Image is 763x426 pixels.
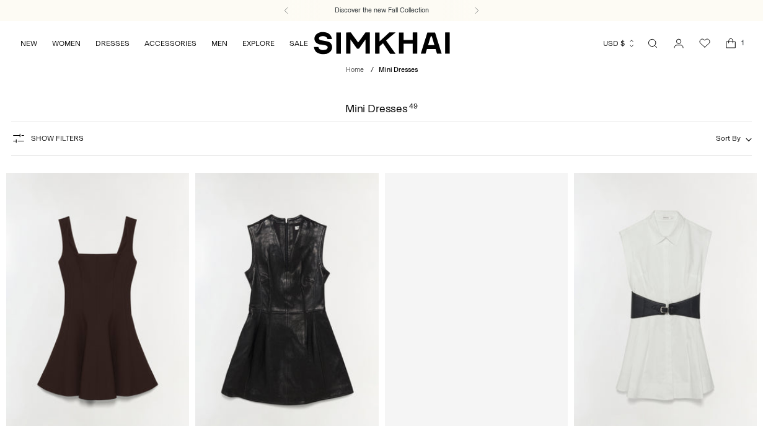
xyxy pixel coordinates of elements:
[144,30,196,57] a: ACCESSORIES
[737,37,748,48] span: 1
[314,31,450,55] a: SIMKHAI
[409,103,418,114] div: 49
[716,134,741,143] span: Sort By
[335,6,429,16] a: Discover the new Fall Collection
[346,65,418,76] nav: breadcrumbs
[242,30,275,57] a: EXPLORE
[371,65,374,76] div: /
[718,31,743,56] a: Open cart modal
[716,131,752,145] button: Sort By
[31,134,84,143] span: Show Filters
[379,66,418,74] span: Mini Dresses
[211,30,227,57] a: MEN
[95,30,130,57] a: DRESSES
[345,103,418,114] h1: Mini Dresses
[52,30,81,57] a: WOMEN
[603,30,636,57] button: USD $
[640,31,665,56] a: Open search modal
[666,31,691,56] a: Go to the account page
[289,30,308,57] a: SALE
[346,66,364,74] a: Home
[20,30,37,57] a: NEW
[11,128,84,148] button: Show Filters
[692,31,717,56] a: Wishlist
